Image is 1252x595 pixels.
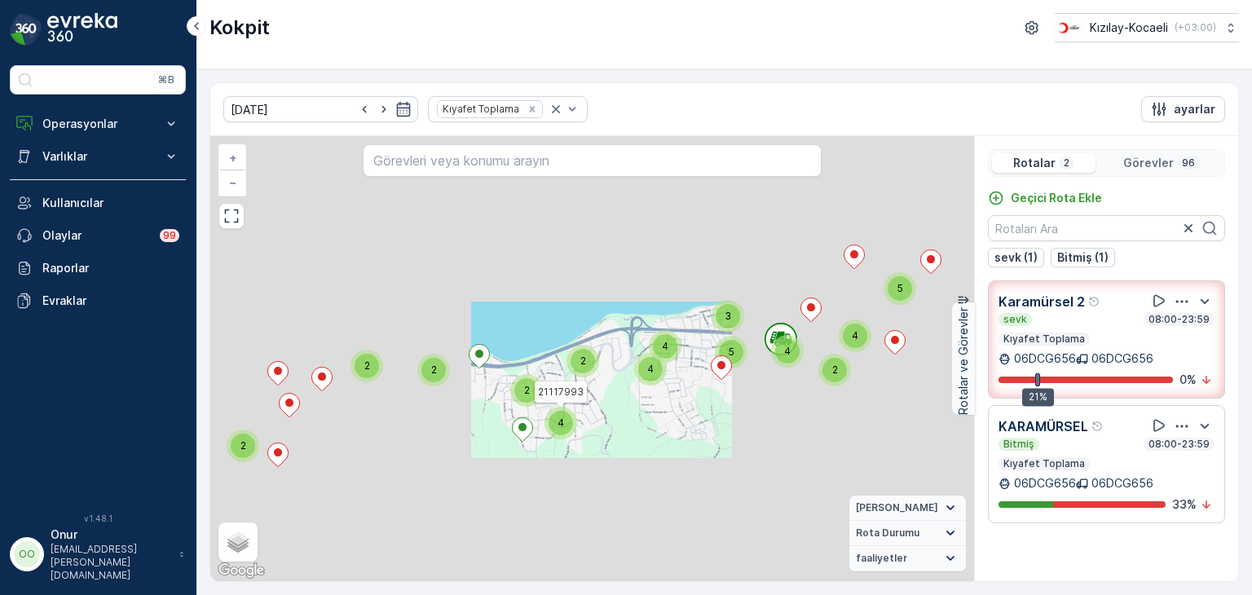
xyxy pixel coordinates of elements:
[14,541,40,567] div: OO
[849,496,966,521] summary: [PERSON_NAME]
[566,345,599,377] div: 2
[158,73,174,86] p: ⌘B
[1057,249,1109,266] p: Bitmiş (1)
[558,416,564,429] span: 4
[524,384,530,396] span: 2
[209,15,270,41] p: Kokpit
[1051,248,1115,267] button: Bitmiş (1)
[818,354,851,386] div: 2
[42,227,150,244] p: Olaylar
[1002,438,1036,451] p: Bitmiş
[1013,155,1056,171] p: Rotalar
[856,552,907,565] span: faaliyetler
[42,148,153,165] p: Varlıklar
[523,103,541,116] div: Remove Kıyafet Toplama
[729,346,734,358] span: 5
[999,292,1085,311] p: Karamürsel 2
[849,521,966,546] summary: Rota Durumu
[994,249,1038,266] p: sevk (1)
[1172,496,1197,513] p: 33 %
[544,407,577,439] div: 4
[51,543,171,582] p: [EMAIL_ADDRESS][PERSON_NAME][DOMAIN_NAME]
[1180,156,1197,170] p: 96
[1022,388,1054,406] div: 21%
[510,374,543,407] div: 2
[1088,295,1101,308] div: Yardım Araç İkonu
[47,13,117,46] img: logo_dark-DEwI_e13.png
[1147,438,1211,451] p: 08:00-23:59
[51,527,171,543] p: Onur
[712,300,744,333] div: 3
[784,345,791,357] span: 4
[431,364,437,376] span: 2
[240,439,246,452] span: 2
[1091,350,1153,367] p: 06DCG656
[1011,190,1102,206] p: Geçici Rota Ekle
[884,272,916,305] div: 5
[1055,19,1083,37] img: k%C4%B1z%C4%B1lay_0jL9uU1.png
[999,416,1088,436] p: KARAMÜRSEL
[163,229,176,242] p: 99
[988,248,1044,267] button: sevk (1)
[214,560,268,581] img: Google
[1091,475,1153,491] p: 06DCG656
[1141,96,1225,122] button: ayarlar
[725,310,731,322] span: 3
[417,354,450,386] div: 2
[10,13,42,46] img: logo
[220,524,256,560] a: Layers
[852,329,858,342] span: 4
[10,527,186,582] button: OOOnur[EMAIL_ADDRESS][PERSON_NAME][DOMAIN_NAME]
[1014,475,1076,491] p: 06DCG656
[10,108,186,140] button: Operasyonlar
[856,527,919,540] span: Rota Durumu
[10,513,186,523] span: v 1.48.1
[1091,420,1104,433] div: Yardım Araç İkonu
[856,501,938,514] span: [PERSON_NAME]
[1014,350,1076,367] p: 06DCG656
[662,340,668,352] span: 4
[1002,313,1029,326] p: sevk
[988,215,1225,241] input: Rotaları Ara
[647,363,654,375] span: 4
[832,364,838,376] span: 2
[1055,13,1239,42] button: Kızılay-Kocaeli(+03:00)
[1002,333,1087,346] p: Kıyafet Toplama
[229,151,236,165] span: +
[715,336,747,368] div: 5
[1123,155,1174,171] p: Görevler
[42,293,179,309] p: Evraklar
[229,175,237,189] span: −
[10,252,186,284] a: Raporlar
[438,101,522,117] div: Kıyafet Toplama
[955,307,972,415] p: Rotalar ve Görevler
[220,146,245,170] a: Yakınlaştır
[849,546,966,571] summary: faaliyetler
[1090,20,1168,36] p: Kızılay-Kocaeli
[634,353,667,386] div: 4
[223,96,418,122] input: dd/mm/yyyy
[771,335,804,368] div: 4
[988,190,1102,206] a: Geçici Rota Ekle
[580,355,586,367] span: 2
[1175,21,1216,34] p: ( +03:00 )
[1174,101,1215,117] p: ayarlar
[10,187,186,219] a: Kullanıcılar
[363,144,821,177] input: Görevleri veya konumu arayın
[10,140,186,173] button: Varlıklar
[42,260,179,276] p: Raporlar
[42,195,179,211] p: Kullanıcılar
[649,330,681,363] div: 4
[10,219,186,252] a: Olaylar99
[1179,372,1197,388] p: 0 %
[220,170,245,195] a: Uzaklaştır
[214,560,268,581] a: Bu bölgeyi Google Haritalar'da açın (yeni pencerede açılır)
[364,359,370,372] span: 2
[839,320,871,352] div: 4
[350,350,383,382] div: 2
[227,430,259,462] div: 2
[897,282,903,294] span: 5
[42,116,153,132] p: Operasyonlar
[1062,156,1071,170] p: 2
[10,284,186,317] a: Evraklar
